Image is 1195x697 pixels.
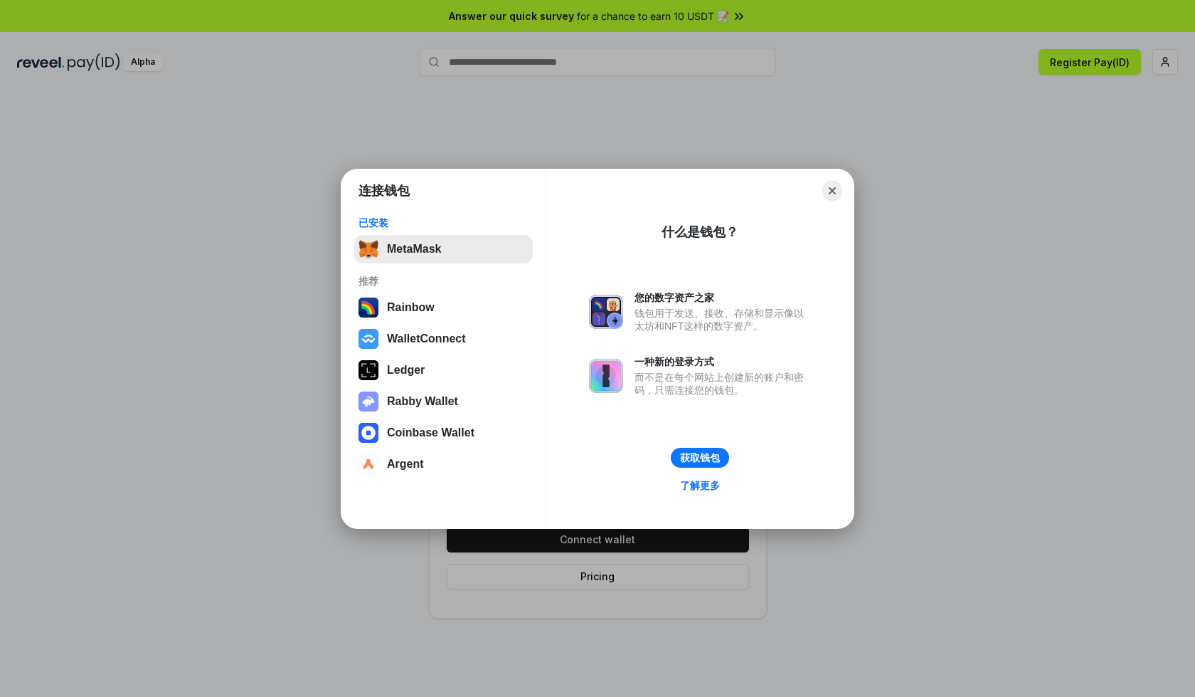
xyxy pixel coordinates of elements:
[358,275,529,288] div: 推荐
[358,329,378,349] img: svg+xml,%3Csvg%20width%3D%2228%22%20height%3D%2228%22%20viewBox%3D%220%200%2028%2028%22%20fill%3D...
[354,325,533,353] button: WalletConnect
[387,458,424,471] div: Argent
[358,182,410,199] h1: 连接钱包
[354,235,533,263] button: MetaMask
[822,181,842,201] button: Close
[634,355,811,368] div: 一种新的登录方式
[634,291,811,304] div: 您的数字资产之家
[387,301,435,314] div: Rainbow
[354,293,533,322] button: Rainbow
[662,224,738,241] div: 什么是钱包？
[387,364,425,377] div: Ledger
[387,332,466,345] div: WalletConnect
[358,423,378,443] img: svg+xml,%3Csvg%20width%3D%2228%22%20height%3D%2228%22%20viewBox%3D%220%200%2028%2028%22%20fill%3D...
[634,307,811,332] div: 钱包用于发送、接收、存储和显示像以太坊和NFT这样的数字资产。
[387,395,458,408] div: Rabby Wallet
[354,419,533,447] button: Coinbase Wallet
[358,360,378,380] img: svg+xml,%3Csvg%20xmlns%3D%22http%3A%2F%2Fwww.w3.org%2F2000%2Fsvg%22%20width%3D%2228%22%20height%3...
[387,243,441,256] div: MetaMask
[354,387,533,416] button: Rabby Wallet
[354,356,533,384] button: Ledger
[358,216,529,229] div: 已安装
[354,450,533,478] button: Argent
[589,359,623,393] img: svg+xml,%3Csvg%20xmlns%3D%22http%3A%2F%2Fwww.w3.org%2F2000%2Fsvg%22%20fill%3D%22none%22%20viewBox...
[680,479,720,492] div: 了解更多
[634,371,811,397] div: 而不是在每个网站上创建新的账户和密码，只需连接您的钱包。
[358,454,378,474] img: svg+xml,%3Csvg%20width%3D%2228%22%20height%3D%2228%22%20viewBox%3D%220%200%2028%2028%22%20fill%3D...
[358,298,378,318] img: svg+xml,%3Csvg%20width%3D%22120%22%20height%3D%22120%22%20viewBox%3D%220%200%20120%20120%22%20fil...
[589,295,623,329] img: svg+xml,%3Csvg%20xmlns%3D%22http%3A%2F%2Fwww.w3.org%2F2000%2Fsvg%22%20fill%3D%22none%22%20viewBox...
[358,392,378,412] img: svg+xml,%3Csvg%20xmlns%3D%22http%3A%2F%2Fwww.w3.org%2F2000%2Fsvg%22%20fill%3D%22none%22%20viewBox...
[387,426,474,439] div: Coinbase Wallet
[671,476,728,495] a: 了解更多
[671,448,729,468] button: 获取钱包
[358,239,378,259] img: svg+xml,%3Csvg%20fill%3D%22none%22%20height%3D%2233%22%20viewBox%3D%220%200%2035%2033%22%20width%...
[680,451,720,464] div: 获取钱包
